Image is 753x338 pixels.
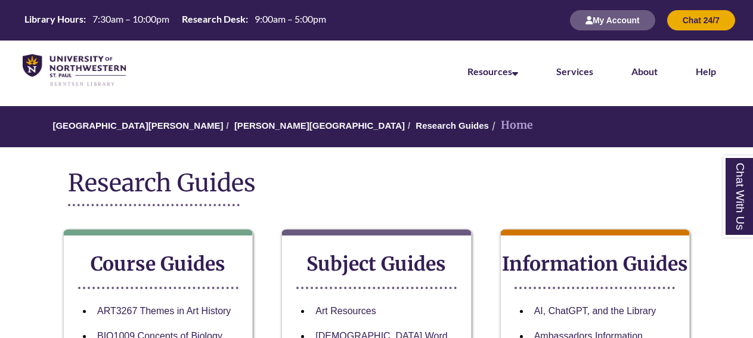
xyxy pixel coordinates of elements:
[556,66,593,77] a: Services
[534,306,656,316] a: AI, ChatGPT, and the Library
[696,66,716,77] a: Help
[20,13,88,26] th: Library Hours:
[23,54,126,87] img: UNWSP Library Logo
[667,15,735,25] a: Chat 24/7
[631,66,658,77] a: About
[667,10,735,30] button: Chat 24/7
[234,120,405,131] a: [PERSON_NAME][GEOGRAPHIC_DATA]
[91,252,225,276] strong: Course Guides
[416,120,489,131] a: Research Guides
[467,66,518,77] a: Resources
[570,15,655,25] a: My Account
[52,120,223,131] a: [GEOGRAPHIC_DATA][PERSON_NAME]
[92,13,169,24] span: 7:30am – 10:00pm
[570,10,655,30] button: My Account
[489,117,533,134] li: Home
[97,306,231,316] a: ART3267 Themes in Art History
[20,13,331,27] table: Hours Today
[68,168,256,198] span: Research Guides
[306,252,446,276] strong: Subject Guides
[502,252,688,276] strong: Information Guides
[255,13,326,24] span: 9:00am – 5:00pm
[315,306,376,316] a: Art Resources
[20,13,331,29] a: Hours Today
[177,13,250,26] th: Research Desk:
